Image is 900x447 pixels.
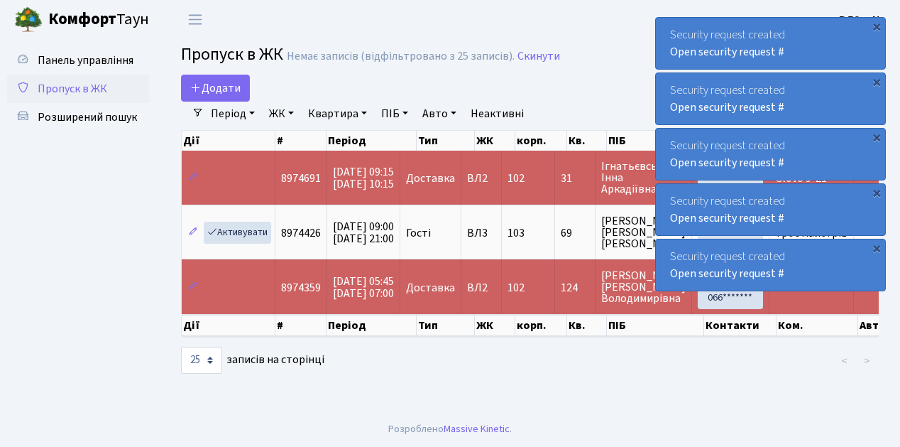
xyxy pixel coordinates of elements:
[406,227,431,239] span: Гості
[333,164,394,192] span: [DATE] 09:15 [DATE] 10:15
[515,131,567,151] th: корп.
[48,8,116,31] b: Комфорт
[204,222,271,244] a: Активувати
[670,44,784,60] a: Open security request #
[182,131,275,151] th: Дії
[839,11,883,28] a: ВЛ2 -. К.
[869,75,884,89] div: ×
[302,102,373,126] a: Квартира
[607,315,704,336] th: ПІБ
[275,131,326,151] th: #
[444,421,510,436] a: Massive Kinetic
[656,239,885,291] div: Security request created
[190,80,241,96] span: Додати
[38,109,137,125] span: Розширений пошук
[670,155,784,171] a: Open security request #
[656,18,885,69] div: Security request created
[656,73,885,124] div: Security request created
[507,225,525,241] span: 103
[7,103,149,131] a: Розширений пошук
[182,315,275,336] th: Дії
[601,215,686,249] span: [PERSON_NAME] [PERSON_NAME] [PERSON_NAME]
[601,161,686,195] span: Ігнатьєвська Інна Аркадіївна
[704,315,776,336] th: Контакти
[281,225,321,241] span: 8974426
[656,184,885,235] div: Security request created
[507,280,525,296] span: 102
[507,171,525,186] span: 102
[869,130,884,144] div: ×
[375,102,414,126] a: ПІБ
[181,42,283,67] span: Пропуск в ЖК
[281,280,321,296] span: 8974359
[601,270,686,304] span: [PERSON_NAME] [PERSON_NAME] Володимирівна
[205,102,260,126] a: Період
[177,8,213,31] button: Переключити навігацію
[326,131,417,151] th: Період
[567,131,607,151] th: Кв.
[7,75,149,103] a: Пропуск в ЖК
[263,102,300,126] a: ЖК
[656,129,885,180] div: Security request created
[333,219,394,247] span: [DATE] 09:00 [DATE] 21:00
[465,102,529,126] a: Неактивні
[561,227,589,239] span: 69
[567,315,607,336] th: Кв.
[869,19,884,33] div: ×
[517,50,560,63] a: Скинути
[561,173,589,184] span: 31
[7,46,149,75] a: Панель управління
[670,266,784,281] a: Open security request #
[181,347,222,374] select: записів на сторінці
[38,81,107,97] span: Пропуск в ЖК
[467,282,495,293] span: ВЛ2
[467,227,495,239] span: ВЛ3
[14,6,43,34] img: logo.png
[607,131,704,151] th: ПІБ
[417,102,462,126] a: Авто
[670,99,784,115] a: Open security request #
[388,421,512,437] div: Розроблено .
[561,282,589,293] span: 124
[670,210,784,226] a: Open security request #
[475,131,515,151] th: ЖК
[287,50,515,63] div: Немає записів (відфільтровано з 25 записів).
[417,315,475,336] th: Тип
[869,185,884,200] div: ×
[326,315,417,336] th: Період
[417,131,475,151] th: Тип
[515,315,567,336] th: корп.
[869,241,884,255] div: ×
[776,315,858,336] th: Ком.
[839,12,883,28] b: ВЛ2 -. К.
[467,173,495,184] span: ВЛ2
[406,173,455,184] span: Доставка
[181,347,324,374] label: записів на сторінці
[281,171,321,186] span: 8974691
[475,315,515,336] th: ЖК
[38,53,133,68] span: Панель управління
[275,315,326,336] th: #
[181,75,250,102] a: Додати
[333,274,394,301] span: [DATE] 05:45 [DATE] 07:00
[48,8,149,32] span: Таун
[406,282,455,293] span: Доставка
